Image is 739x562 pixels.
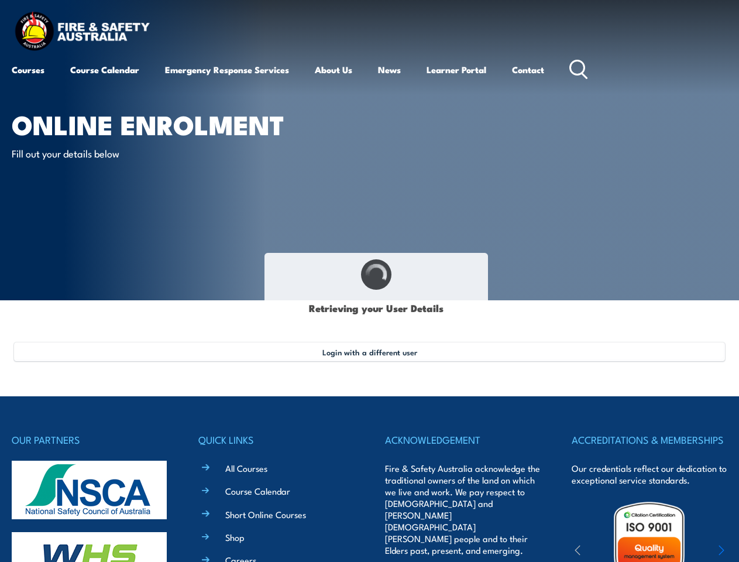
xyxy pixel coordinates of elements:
a: Course Calendar [70,56,139,84]
a: News [378,56,401,84]
span: Login with a different user [322,347,417,357]
p: Fire & Safety Australia acknowledge the traditional owners of the land on which we live and work.... [385,462,541,556]
a: Learner Portal [427,56,486,84]
a: All Courses [225,462,267,474]
h4: ACKNOWLEDGEMENT [385,431,541,448]
a: Course Calendar [225,485,290,497]
h4: QUICK LINKS [198,431,354,448]
a: Short Online Courses [225,508,306,520]
a: About Us [315,56,352,84]
h1: Retrieving your User Details [271,296,482,319]
h4: OUR PARTNERS [12,431,167,448]
h1: Online Enrolment [12,112,301,135]
h4: ACCREDITATIONS & MEMBERSHIPS [572,431,727,448]
p: Our credentials reflect our dedication to exceptional service standards. [572,462,727,486]
p: Fill out your details below [12,146,225,160]
a: Shop [225,531,245,543]
img: nsca-logo-footer [12,461,167,519]
a: Emergency Response Services [165,56,289,84]
a: Contact [512,56,544,84]
a: Courses [12,56,44,84]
